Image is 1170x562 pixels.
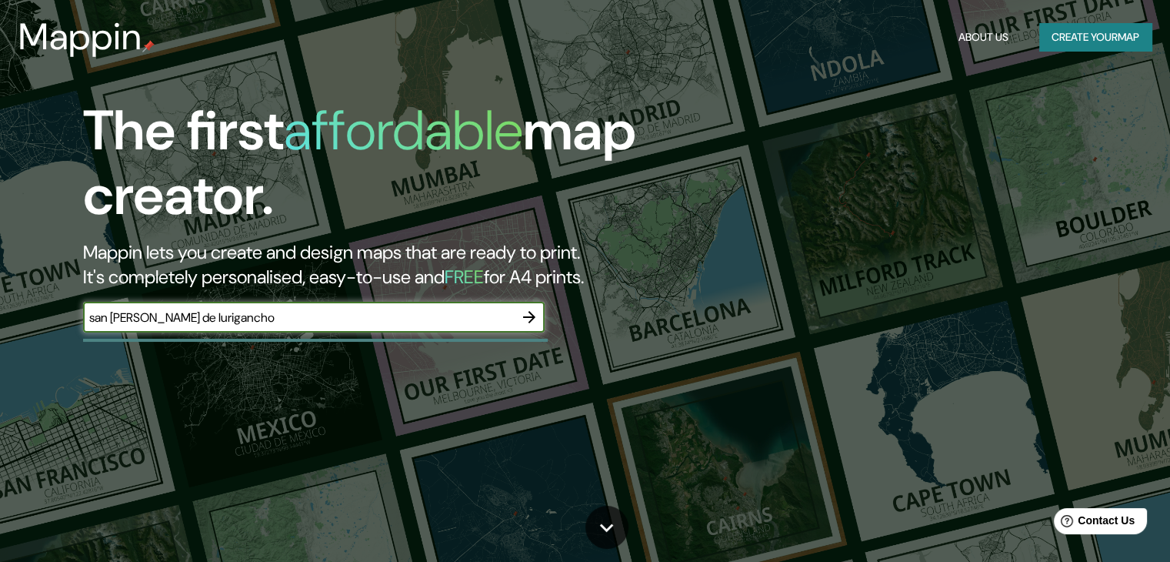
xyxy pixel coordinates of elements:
[1039,23,1152,52] button: Create yourmap
[952,23,1015,52] button: About Us
[18,15,142,59] h3: Mappin
[1033,502,1153,545] iframe: Help widget launcher
[83,240,668,289] h2: Mappin lets you create and design maps that are ready to print. It's completely personalised, eas...
[142,40,155,52] img: mappin-pin
[83,99,668,240] h1: The first map creator.
[83,309,514,326] input: Choose your favourite place
[284,95,523,166] h1: affordable
[445,265,484,289] h5: FREE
